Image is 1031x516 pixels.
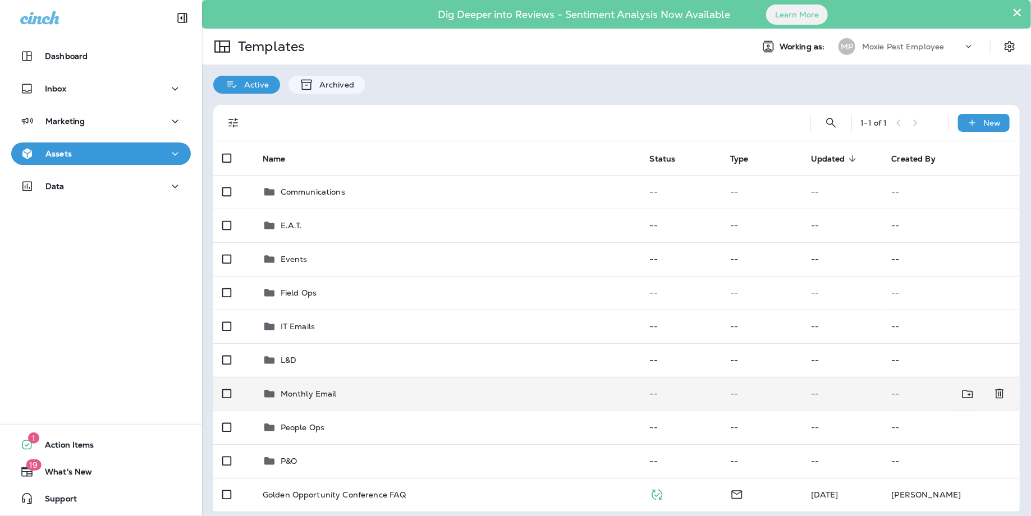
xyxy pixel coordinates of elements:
td: -- [641,242,722,276]
span: Created By [892,154,936,164]
td: -- [641,444,722,478]
p: Monthly Email [281,389,337,398]
td: -- [802,209,883,242]
button: Inbox [11,77,191,100]
td: -- [802,343,883,377]
p: New [984,118,1001,127]
button: Support [11,487,191,510]
button: Filters [222,112,245,134]
span: 1 [28,432,39,444]
p: IT Emails [281,322,315,331]
p: Archived [314,80,354,89]
td: -- [721,310,802,343]
td: -- [641,343,722,377]
p: L&D [281,356,296,365]
span: Type [730,154,763,164]
p: Marketing [45,117,85,126]
button: Collapse Sidebar [167,7,198,29]
td: [PERSON_NAME] [883,478,1020,512]
button: Learn More [766,4,828,25]
p: Dashboard [45,52,88,61]
p: E.A.T. [281,221,303,230]
td: -- [883,343,1020,377]
button: Data [11,175,191,197]
td: -- [721,411,802,444]
td: -- [721,444,802,478]
button: Close [1012,3,1023,21]
span: What's New [34,467,92,481]
td: -- [641,411,722,444]
td: -- [721,209,802,242]
p: Dig Deeper into Reviews - Sentiment Analysis Now Available [405,13,763,16]
td: -- [883,411,1020,444]
p: People Ops [281,423,324,432]
p: Communications [281,187,345,196]
div: MP [838,38,855,55]
td: -- [802,444,883,478]
td: -- [641,377,722,411]
button: Assets [11,142,191,165]
button: Search Templates [820,112,842,134]
p: Inbox [45,84,66,93]
td: -- [883,276,1020,310]
td: -- [883,175,1020,209]
button: 19What's New [11,460,191,483]
p: Moxie Pest Employee [862,42,945,51]
td: -- [721,276,802,310]
button: Settings [1000,36,1020,57]
p: Assets [45,149,72,158]
p: Events [281,255,308,264]
td: -- [721,175,802,209]
td: -- [802,175,883,209]
td: -- [641,175,722,209]
td: -- [641,276,722,310]
span: Status [650,154,690,164]
button: Dashboard [11,45,191,67]
p: Field Ops [281,288,317,297]
button: Delete [988,383,1011,406]
p: Templates [233,38,305,55]
td: -- [802,411,883,444]
span: Updated [811,154,845,164]
td: -- [883,444,1020,478]
td: -- [802,310,883,343]
td: -- [883,209,1020,242]
button: Marketing [11,110,191,132]
td: -- [883,310,1020,343]
p: Active [239,80,269,89]
span: Type [730,154,749,164]
span: Name [263,154,300,164]
span: Karin Comegys [811,490,838,500]
td: -- [721,377,802,411]
p: Golden Opportunity Conference FAQ [263,490,406,499]
span: Name [263,154,286,164]
td: -- [802,276,883,310]
p: Data [45,182,65,191]
td: -- [721,343,802,377]
span: Working as: [780,42,827,52]
td: -- [883,377,979,411]
span: Created By [892,154,950,164]
td: -- [721,242,802,276]
span: 19 [26,459,41,471]
button: 1Action Items [11,434,191,456]
button: Move to folder [956,383,979,406]
td: -- [641,310,722,343]
span: Updated [811,154,860,164]
td: -- [883,242,1020,276]
span: Action Items [34,440,94,454]
span: Support [34,494,77,508]
td: -- [802,242,883,276]
td: -- [641,209,722,242]
span: Published [650,489,664,499]
td: -- [802,377,883,411]
span: Email [730,489,744,499]
span: Status [650,154,676,164]
p: P&O [281,457,297,466]
div: 1 - 1 of 1 [861,118,887,127]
